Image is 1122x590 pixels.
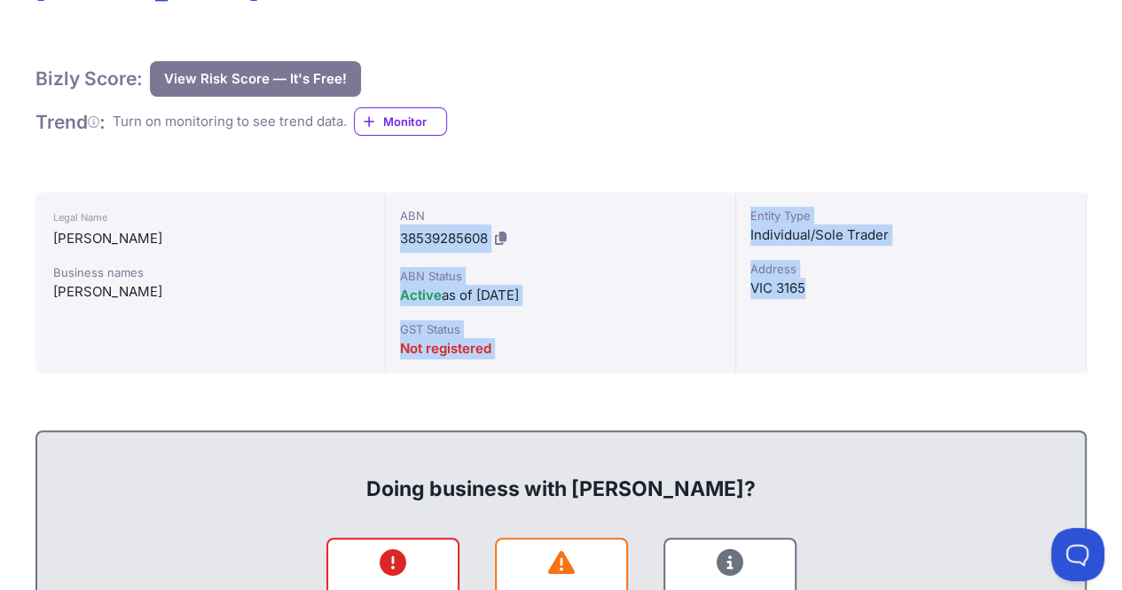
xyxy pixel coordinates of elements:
[750,207,1071,224] div: Entity Type
[53,207,367,228] div: Legal Name
[400,285,721,306] div: as of [DATE]
[35,67,143,90] h1: Bizly Score:
[400,320,721,338] div: GST Status
[400,340,491,357] span: Not registered
[55,446,1067,503] div: Doing business with [PERSON_NAME]?
[750,278,1071,299] div: VIC 3165
[400,207,721,224] div: ABN
[1051,528,1104,581] iframe: Toggle Customer Support
[383,113,446,130] span: Monitor
[53,264,367,281] div: Business names
[35,110,106,134] h1: Trend :
[750,260,1071,278] div: Address
[400,267,721,285] div: ABN Status
[53,281,367,303] div: [PERSON_NAME]
[750,224,1071,246] div: Individual/Sole Trader
[113,112,347,132] div: Turn on monitoring to see trend data.
[150,61,361,97] button: View Risk Score — It's Free!
[400,230,488,247] span: 38539285608
[400,287,442,303] span: Active
[354,107,447,136] a: Monitor
[53,228,367,249] div: [PERSON_NAME]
